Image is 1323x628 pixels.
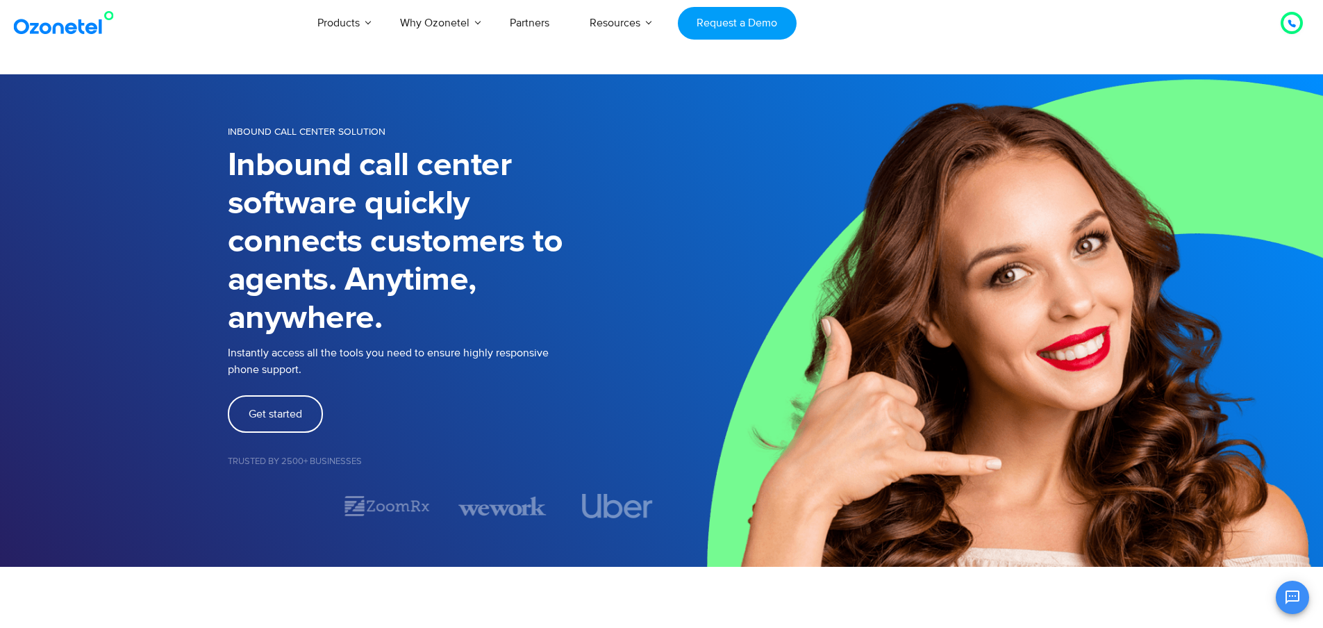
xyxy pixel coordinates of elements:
div: 1 / 7 [228,498,315,515]
p: Instantly access all the tools you need to ensure highly responsive phone support. [228,345,662,378]
div: 2 / 7 [343,494,431,518]
button: Open chat [1276,581,1309,614]
a: Get started [228,395,323,433]
img: uber [583,494,654,518]
div: 3 / 7 [458,494,546,518]
span: INBOUND CALL CENTER SOLUTION [228,126,385,138]
div: 4 / 7 [574,494,661,518]
h1: Inbound call center software quickly connects customers to agents. Anytime, anywhere. [228,147,662,338]
span: Get started [249,408,302,420]
img: wework [458,494,546,518]
a: Request a Demo [678,7,797,40]
h5: Trusted by 2500+ Businesses [228,457,662,466]
div: Image Carousel [228,494,662,518]
img: zoomrx [343,494,431,518]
